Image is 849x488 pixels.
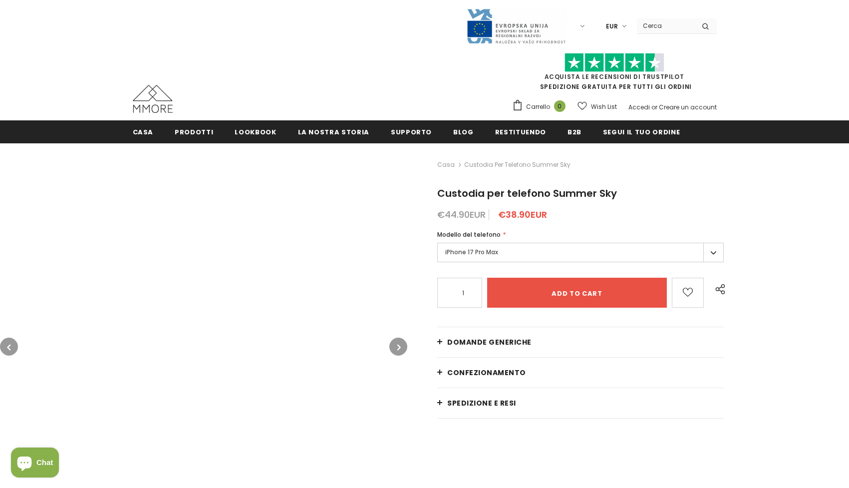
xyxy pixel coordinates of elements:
[437,243,724,262] label: iPhone 17 Pro Max
[577,98,617,115] a: Wish List
[8,448,62,480] inbox-online-store-chat: Shopify online store chat
[512,99,570,114] a: Carrello 0
[235,127,276,137] span: Lookbook
[637,18,694,33] input: Search Site
[628,103,650,111] a: Accedi
[545,72,684,81] a: Acquista le recensioni di TrustPilot
[391,120,432,143] a: supporto
[495,127,546,137] span: Restituendo
[603,120,680,143] a: Segui il tuo ordine
[567,127,581,137] span: B2B
[453,120,474,143] a: Blog
[659,103,717,111] a: Creare un account
[298,120,369,143] a: La nostra storia
[565,53,664,72] img: Fidati di Pilot Stars
[437,186,617,200] span: Custodia per telefono Summer Sky
[235,120,276,143] a: Lookbook
[512,57,717,91] span: SPEDIZIONE GRATUITA PER TUTTI GLI ORDINI
[437,388,724,418] a: Spedizione e resi
[437,230,501,239] span: Modello del telefono
[453,127,474,137] span: Blog
[437,327,724,357] a: Domande generiche
[298,127,369,137] span: La nostra storia
[591,102,617,112] span: Wish List
[487,278,666,308] input: Add to cart
[133,85,173,113] img: Casi MMORE
[447,337,532,347] span: Domande generiche
[447,368,526,378] span: CONFEZIONAMENTO
[567,120,581,143] a: B2B
[603,127,680,137] span: Segui il tuo ordine
[175,127,213,137] span: Prodotti
[437,159,455,171] a: Casa
[466,21,566,30] a: Javni Razpis
[466,8,566,44] img: Javni Razpis
[554,100,566,112] span: 0
[133,127,154,137] span: Casa
[526,102,550,112] span: Carrello
[437,358,724,388] a: CONFEZIONAMENTO
[606,21,618,31] span: EUR
[391,127,432,137] span: supporto
[133,120,154,143] a: Casa
[447,398,516,408] span: Spedizione e resi
[175,120,213,143] a: Prodotti
[651,103,657,111] span: or
[495,120,546,143] a: Restituendo
[437,208,486,221] span: €44.90EUR
[498,208,547,221] span: €38.90EUR
[464,159,570,171] span: Custodia per telefono Summer Sky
